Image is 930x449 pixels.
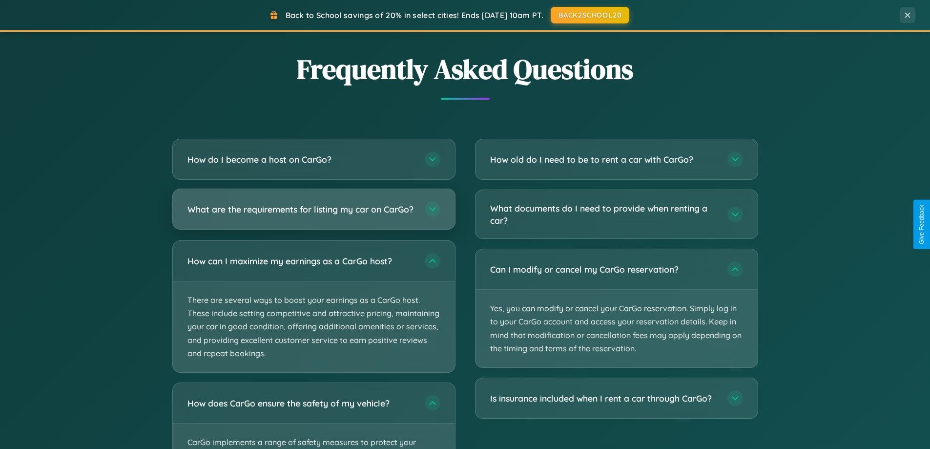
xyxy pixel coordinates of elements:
h3: How can I maximize my earnings as a CarGo host? [187,255,415,267]
h3: Is insurance included when I rent a car through CarGo? [490,392,718,405]
h3: Can I modify or cancel my CarGo reservation? [490,263,718,276]
button: BACK2SCHOOL20 [551,7,629,23]
h3: How do I become a host on CarGo? [187,153,415,166]
h3: How old do I need to be to rent a car with CarGo? [490,153,718,166]
div: Give Feedback [918,205,925,244]
h2: Frequently Asked Questions [172,50,758,88]
h3: What are the requirements for listing my car on CarGo? [187,203,415,215]
h3: How does CarGo ensure the safety of my vehicle? [187,397,415,409]
p: Yes, you can modify or cancel your CarGo reservation. Simply log in to your CarGo account and acc... [475,290,758,367]
p: There are several ways to boost your earnings as a CarGo host. These include setting competitive ... [173,281,455,372]
span: Back to School savings of 20% in select cities! Ends [DATE] 10am PT. [286,10,543,20]
h3: What documents do I need to provide when renting a car? [490,202,718,226]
